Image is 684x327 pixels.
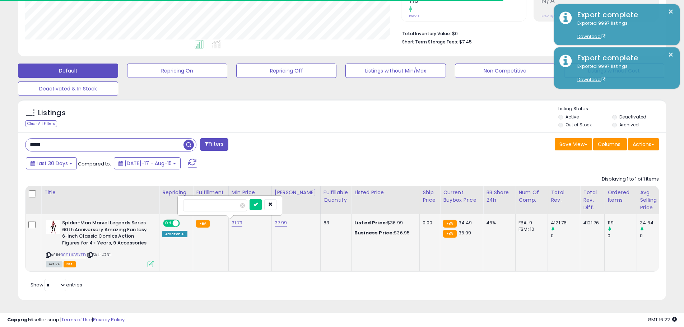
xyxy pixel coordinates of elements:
[354,229,394,236] b: Business Price:
[640,189,666,211] div: Avg Selling Price
[668,7,674,16] button: ×
[18,81,118,96] button: Deactivated & In Stock
[423,220,434,226] div: 0.00
[196,189,225,196] div: Fulfillment
[44,189,156,196] div: Title
[236,64,336,78] button: Repricing Off
[125,160,172,167] span: [DATE]-17 - Aug-15
[518,220,542,226] div: FBA: 9
[93,316,125,323] a: Privacy Policy
[608,220,637,226] div: 119
[7,317,125,323] div: seller snap | |
[179,220,190,226] span: OFF
[640,233,669,239] div: 0
[354,189,417,196] div: Listed Price
[64,261,76,267] span: FBA
[598,141,620,148] span: Columns
[640,220,669,226] div: 34.64
[46,261,62,267] span: All listings currently available for purchase on Amazon
[61,252,86,258] a: B09H1G5YTD
[572,20,674,40] div: Exported 9997 listings.
[275,219,287,226] a: 37.99
[551,233,580,239] div: 0
[18,64,118,78] button: Default
[354,230,414,236] div: $36.95
[608,233,637,239] div: 0
[619,122,639,128] label: Archived
[232,219,243,226] a: 31.79
[87,252,112,258] span: | SKU: 47311
[566,122,592,128] label: Out of Stock
[162,189,190,196] div: Repricing
[518,189,545,204] div: Num of Comp.
[354,219,387,226] b: Listed Price:
[196,220,209,228] small: FBA
[459,38,472,45] span: $7.45
[459,229,471,236] span: 36.99
[628,138,659,150] button: Actions
[566,114,579,120] label: Active
[551,220,580,226] div: 4121.76
[608,189,634,204] div: Ordered Items
[423,189,437,204] div: Ship Price
[354,220,414,226] div: $36.99
[37,160,68,167] span: Last 30 Days
[402,39,458,45] b: Short Term Storage Fees:
[62,220,149,248] b: Spider-Man Marvel Legends Series 60th Anniversary Amazing Fantasy 6-inch Classic Comics Action Fi...
[38,108,66,118] h5: Listings
[486,189,512,204] div: BB Share 24h.
[443,230,456,238] small: FBA
[583,220,599,226] div: 4121.76
[577,76,605,83] a: Download
[200,138,228,151] button: Filters
[619,114,646,120] label: Deactivated
[577,33,605,39] a: Download
[402,31,451,37] b: Total Inventory Value:
[409,14,419,18] small: Prev: 0
[46,220,60,234] img: 31c2N13PpOL._SL40_.jpg
[345,64,446,78] button: Listings without Min/Max
[602,176,659,183] div: Displaying 1 to 1 of 1 items
[541,14,555,18] small: Prev: N/A
[572,63,674,83] div: Exported 9997 listings.
[551,189,577,204] div: Total Rev.
[402,29,653,37] li: $0
[162,231,187,237] div: Amazon AI
[668,50,674,59] button: ×
[486,220,510,226] div: 46%
[443,220,456,228] small: FBA
[275,189,317,196] div: [PERSON_NAME]
[572,53,674,63] div: Export complete
[26,157,77,169] button: Last 30 Days
[78,160,111,167] span: Compared to:
[324,189,348,204] div: Fulfillable Quantity
[518,226,542,233] div: FBM: 10
[572,10,674,20] div: Export complete
[31,281,82,288] span: Show: entries
[593,138,627,150] button: Columns
[459,219,472,226] span: 34.49
[114,157,181,169] button: [DATE]-17 - Aug-15
[558,106,666,112] p: Listing States:
[164,220,173,226] span: ON
[61,316,92,323] a: Terms of Use
[232,189,269,196] div: Min Price
[127,64,227,78] button: Repricing On
[7,316,33,323] strong: Copyright
[648,316,677,323] span: 2025-09-15 16:22 GMT
[25,120,57,127] div: Clear All Filters
[443,189,480,204] div: Current Buybox Price
[455,64,555,78] button: Non Competitive
[583,189,601,211] div: Total Rev. Diff.
[555,138,592,150] button: Save View
[324,220,346,226] div: 83
[46,220,154,266] div: ASIN:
